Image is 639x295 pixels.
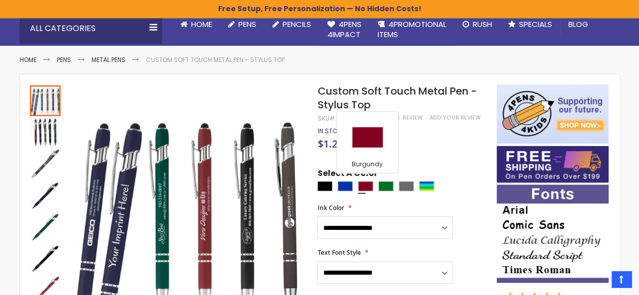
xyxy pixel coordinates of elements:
a: Add Your Review [429,114,480,122]
span: Text Font Style [317,248,360,257]
span: $1.22 [317,137,343,151]
a: 4PROMOTIONALITEMS [370,13,454,46]
div: Blue [338,181,353,191]
span: Pens [238,19,256,29]
a: Home [20,55,37,64]
a: Blog [560,13,596,36]
a: Rush [454,13,500,36]
span: 4PROMOTIONAL ITEMS [378,19,446,40]
img: Custom Soft Touch Metal Pen - Stylus Top [30,243,60,274]
div: Custom Soft Touch Metal Pen - Stylus Top [30,179,62,211]
span: Home [191,19,212,29]
div: Green [378,181,393,191]
img: Custom Soft Touch Metal Pen - Stylus Top [30,180,60,211]
span: Review [402,114,422,122]
span: Blog [568,19,588,29]
div: Burgundy [340,160,395,170]
span: In stock [317,127,345,135]
img: Free shipping on orders over $199 [497,146,608,183]
a: Pens [57,55,71,64]
div: Custom Soft Touch Metal Pen - Stylus Top [30,147,62,179]
a: 1 Review [398,114,424,122]
a: 4Pens4impact [319,13,370,46]
div: Black [317,181,332,191]
a: Home [172,13,220,36]
span: Pencils [283,19,311,29]
div: Custom Soft Touch Metal Pen - Stylus Top [30,84,62,116]
div: Custom Soft Touch Metal Pen - Stylus Top [30,211,62,242]
img: Custom Soft Touch Metal Pen - Stylus Top [30,149,60,179]
div: Custom Soft Touch Metal Pen - Stylus Top [30,242,62,274]
div: Burgundy [358,181,373,191]
span: Specials [519,19,552,29]
div: Availability [317,127,345,135]
span: Custom Soft Touch Metal Pen - Stylus Top [317,84,476,112]
a: Specials [500,13,560,36]
a: Pencils [264,13,319,36]
div: Grey [399,181,414,191]
div: All Categories [20,13,162,44]
img: font-personalization-examples [497,185,608,283]
span: Ink Color [317,203,344,212]
span: Rush [473,19,492,29]
span: Select A Color [317,168,377,182]
img: Custom Soft Touch Metal Pen - Stylus Top [30,117,60,147]
li: Custom Soft Touch Metal Pen - Stylus Top [146,56,285,64]
img: Custom Soft Touch Metal Pen - Stylus Top [30,212,60,242]
img: 4pens 4 kids [497,84,608,143]
span: 4Pens 4impact [327,19,361,40]
span: 1 [398,114,399,122]
a: Metal Pens [92,55,126,64]
strong: SKU [317,114,336,123]
a: Pens [220,13,264,36]
div: Custom Soft Touch Metal Pen - Stylus Top [30,116,62,147]
div: Assorted [419,181,434,191]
